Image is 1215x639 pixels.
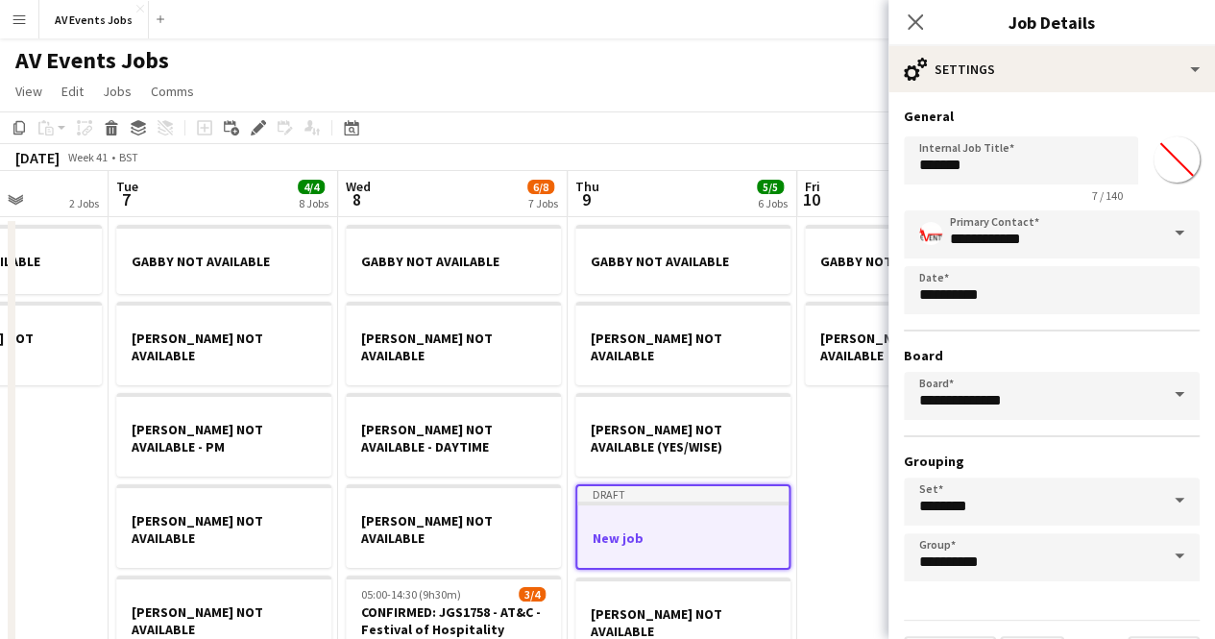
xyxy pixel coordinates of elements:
[116,512,331,547] h3: [PERSON_NAME] NOT AVAILABLE
[888,46,1215,92] div: Settings
[575,421,790,455] h3: [PERSON_NAME] NOT AVAILABLE (YES/WISE)
[346,421,561,455] h3: [PERSON_NAME] NOT AVAILABLE - DAYTIME
[346,178,371,195] span: Wed
[346,330,561,364] h3: [PERSON_NAME] NOT AVAILABLE
[757,180,784,194] span: 5/5
[805,253,1020,270] h3: GABBY NOT AVAILABLE
[39,1,149,38] button: AV Events Jobs
[95,79,139,104] a: Jobs
[577,486,789,502] div: Draft
[361,587,461,602] span: 05:00-14:30 (9h30m)
[575,225,790,294] app-job-card: GABBY NOT AVAILABLE
[805,225,1020,294] app-job-card: GABBY NOT AVAILABLE
[119,150,138,164] div: BST
[572,188,599,210] span: 9
[103,83,132,100] span: Jobs
[888,10,1215,35] h3: Job Details
[346,603,561,638] h3: CONFIRMED: JGS1758 - AT&C - Festival of Hospitality
[805,178,820,195] span: Fri
[143,79,202,104] a: Comms
[8,79,50,104] a: View
[346,512,561,547] h3: [PERSON_NAME] NOT AVAILABLE
[575,484,790,570] app-job-card: DraftNew job
[575,178,599,195] span: Thu
[802,188,820,210] span: 10
[116,253,331,270] h3: GABBY NOT AVAILABLE
[299,196,328,210] div: 8 Jobs
[904,108,1200,125] h3: General
[116,178,138,195] span: Tue
[113,188,138,210] span: 7
[904,453,1200,470] h3: Grouping
[116,603,331,638] h3: [PERSON_NAME] NOT AVAILABLE
[805,330,1020,364] h3: [PERSON_NAME] NOT AVAILABLE
[575,253,790,270] h3: GABBY NOT AVAILABLE
[116,484,331,568] app-job-card: [PERSON_NAME] NOT AVAILABLE
[346,302,561,385] app-job-card: [PERSON_NAME] NOT AVAILABLE
[575,302,790,385] app-job-card: [PERSON_NAME] NOT AVAILABLE
[1077,188,1138,203] span: 7 / 140
[346,484,561,568] app-job-card: [PERSON_NAME] NOT AVAILABLE
[15,46,169,75] h1: AV Events Jobs
[69,196,99,210] div: 2 Jobs
[15,83,42,100] span: View
[343,188,371,210] span: 8
[527,180,554,194] span: 6/8
[298,180,325,194] span: 4/4
[577,529,789,547] h3: New job
[758,196,788,210] div: 6 Jobs
[63,150,111,164] span: Week 41
[116,330,331,364] h3: [PERSON_NAME] NOT AVAILABLE
[805,302,1020,385] app-job-card: [PERSON_NAME] NOT AVAILABLE
[575,393,790,477] app-job-card: [PERSON_NAME] NOT AVAILABLE (YES/WISE)
[904,347,1200,364] h3: Board
[61,83,84,100] span: Edit
[15,148,60,167] div: [DATE]
[346,253,561,270] h3: GABBY NOT AVAILABLE
[116,421,331,455] h3: [PERSON_NAME] NOT AVAILABLE - PM
[116,393,331,477] app-job-card: [PERSON_NAME] NOT AVAILABLE - PM
[346,225,561,294] app-job-card: GABBY NOT AVAILABLE
[54,79,91,104] a: Edit
[151,83,194,100] span: Comms
[528,196,558,210] div: 7 Jobs
[116,225,331,294] app-job-card: GABBY NOT AVAILABLE
[519,587,546,602] span: 3/4
[116,302,331,385] app-job-card: [PERSON_NAME] NOT AVAILABLE
[346,393,561,477] app-job-card: [PERSON_NAME] NOT AVAILABLE - DAYTIME
[575,330,790,364] h3: [PERSON_NAME] NOT AVAILABLE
